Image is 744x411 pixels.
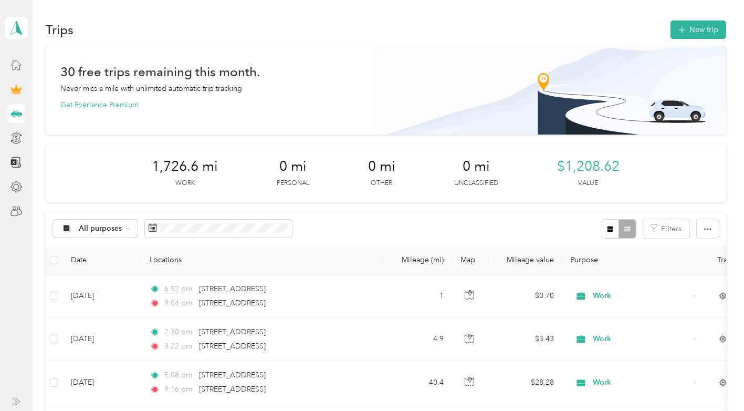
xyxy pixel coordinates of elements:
[643,219,689,239] button: Filters
[489,246,562,275] th: Mileage value
[579,179,599,188] p: Value
[164,297,194,309] span: 9:04 pm
[670,20,726,39] button: New trip
[489,361,562,404] td: $28.28
[375,46,726,135] img: Banner
[200,299,266,307] span: [STREET_ADDRESS]
[60,83,242,94] p: Never miss a mile with unlimited automatic trip tracking
[279,158,307,175] span: 0 mi
[164,341,194,352] span: 3:22 pm
[454,179,498,188] p: Unclassified
[62,318,141,361] td: [DATE]
[593,333,689,345] span: Work
[164,369,194,381] span: 5:08 pm
[383,361,452,404] td: 40.4
[164,283,194,295] span: 6:52 pm
[371,179,393,188] p: Other
[60,66,260,77] h1: 30 free trips remaining this month.
[141,246,383,275] th: Locations
[277,179,309,188] p: Personal
[200,327,266,336] span: [STREET_ADDRESS]
[164,384,194,395] span: 9:16 pm
[200,371,266,379] span: [STREET_ADDRESS]
[200,342,266,351] span: [STREET_ADDRESS]
[383,318,452,361] td: 4.9
[562,246,709,275] th: Purpose
[62,246,141,275] th: Date
[489,318,562,361] td: $3.43
[60,99,139,110] button: Get Everlance Premium
[62,361,141,404] td: [DATE]
[152,158,218,175] span: 1,726.6 mi
[452,246,489,275] th: Map
[79,225,122,232] span: All purposes
[200,284,266,293] span: [STREET_ADDRESS]
[489,275,562,318] td: $0.70
[164,326,194,338] span: 2:30 pm
[62,275,141,318] td: [DATE]
[593,290,689,302] span: Work
[368,158,395,175] span: 0 mi
[200,385,266,394] span: [STREET_ADDRESS]
[46,24,74,35] h1: Trips
[383,275,452,318] td: 1
[593,377,689,388] span: Work
[557,158,620,175] span: $1,208.62
[685,352,744,411] iframe: Everlance-gr Chat Button Frame
[383,246,452,275] th: Mileage (mi)
[463,158,490,175] span: 0 mi
[175,179,195,188] p: Work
